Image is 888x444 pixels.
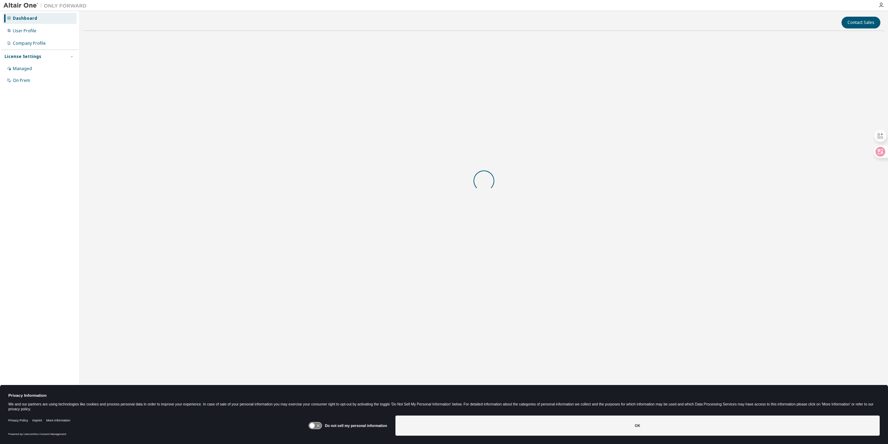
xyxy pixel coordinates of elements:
div: License Settings [5,54,41,59]
div: User Profile [13,28,36,34]
div: Managed [13,66,32,72]
div: On Prem [13,78,30,83]
button: Contact Sales [842,17,880,28]
img: Altair One [3,2,90,9]
div: Dashboard [13,16,37,21]
div: Company Profile [13,41,46,46]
